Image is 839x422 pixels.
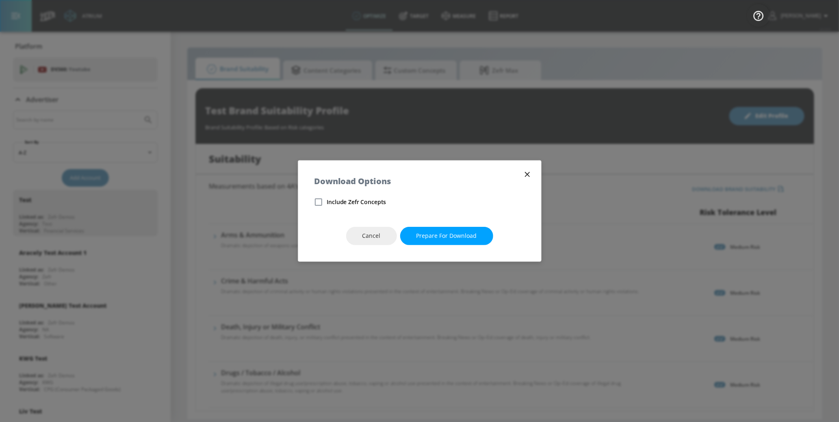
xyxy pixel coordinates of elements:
[314,177,391,185] h5: Download Options
[400,227,493,245] button: Prepare for download
[327,198,386,206] span: Include Zefr Concepts
[362,231,381,241] span: Cancel
[416,231,477,241] span: Prepare for download
[346,227,397,245] button: Cancel
[747,4,770,27] button: Open Resource Center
